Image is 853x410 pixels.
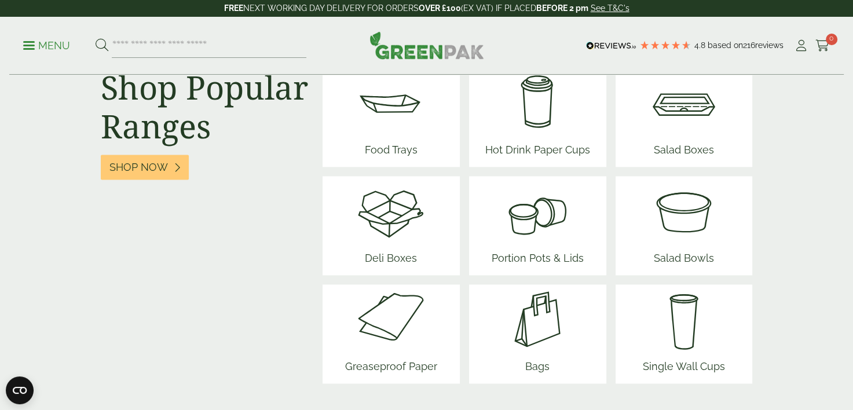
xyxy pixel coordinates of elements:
[794,40,808,52] i: My Account
[649,68,719,167] a: Salad Boxes
[649,137,719,167] span: Salad Boxes
[586,42,636,50] img: REVIEWS.io
[649,176,719,275] a: Salad Bowls
[639,40,691,50] div: 4.79 Stars
[341,284,442,383] a: Greaseproof Paper
[341,284,442,354] img: Greaseproof_paper.svg
[503,354,572,383] span: Bags
[487,246,588,275] span: Portion Pots & Lids
[369,31,484,59] img: GreenPak Supplies
[341,354,442,383] span: Greaseproof Paper
[638,284,730,354] img: plain-soda-cup.svg
[591,3,629,13] a: See T&C's
[649,176,719,246] img: SoupNsalad_bowls.svg
[481,68,595,167] a: Hot Drink Paper Cups
[356,137,426,167] span: Food Trays
[23,39,70,50] a: Menu
[694,41,708,50] span: 4.8
[536,3,588,13] strong: BEFORE 2 pm
[649,246,719,275] span: Salad Bowls
[503,284,572,383] a: Bags
[419,3,461,13] strong: OVER £100
[356,246,426,275] span: Deli Boxes
[743,41,755,50] span: 216
[109,161,168,174] span: Shop Now
[101,155,189,180] a: Shop Now
[487,176,588,246] img: PortionPots.svg
[101,68,309,145] h2: Shop Popular Ranges
[356,68,426,167] a: Food Trays
[649,68,719,137] img: Salad_box.svg
[815,37,830,54] a: 0
[224,3,243,13] strong: FREE
[356,176,426,246] img: Deli_box.svg
[481,68,595,137] img: HotDrink_paperCup.svg
[638,284,730,383] a: Single Wall Cups
[503,284,572,354] img: Paper_carriers.svg
[755,41,784,50] span: reviews
[356,68,426,137] img: Food_tray.svg
[356,176,426,275] a: Deli Boxes
[481,137,595,167] span: Hot Drink Paper Cups
[23,39,70,53] p: Menu
[487,176,588,275] a: Portion Pots & Lids
[815,40,830,52] i: Cart
[638,354,730,383] span: Single Wall Cups
[6,376,34,404] button: Open CMP widget
[826,34,837,45] span: 0
[708,41,743,50] span: Based on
